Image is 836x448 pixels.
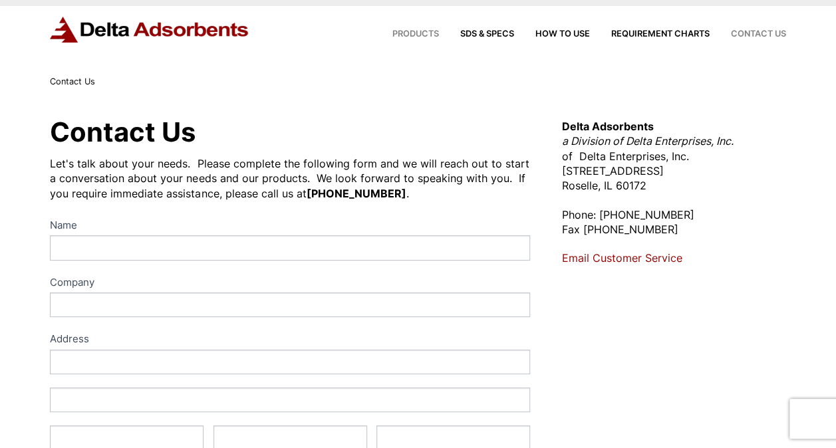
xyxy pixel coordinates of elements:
[590,30,710,39] a: Requirement Charts
[562,251,682,265] a: Email Customer Service
[514,30,590,39] a: How to Use
[50,76,95,86] span: Contact Us
[50,119,529,146] h1: Contact Us
[535,30,590,39] span: How to Use
[392,30,439,39] span: Products
[562,134,734,148] em: a Division of Delta Enterprises, Inc.
[562,119,786,193] p: of Delta Enterprises, Inc. [STREET_ADDRESS] Roselle, IL 60172
[562,207,786,237] p: Phone: [PHONE_NUMBER] Fax [PHONE_NUMBER]
[611,30,710,39] span: Requirement Charts
[439,30,514,39] a: SDS & SPECS
[371,30,439,39] a: Products
[50,17,249,43] img: Delta Adsorbents
[710,30,786,39] a: Contact Us
[562,120,654,133] strong: Delta Adsorbents
[50,156,529,201] div: Let's talk about your needs. Please complete the following form and we will reach out to start a ...
[50,274,529,293] label: Company
[50,330,529,350] div: Address
[50,217,529,236] label: Name
[731,30,786,39] span: Contact Us
[460,30,514,39] span: SDS & SPECS
[306,187,406,200] strong: [PHONE_NUMBER]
